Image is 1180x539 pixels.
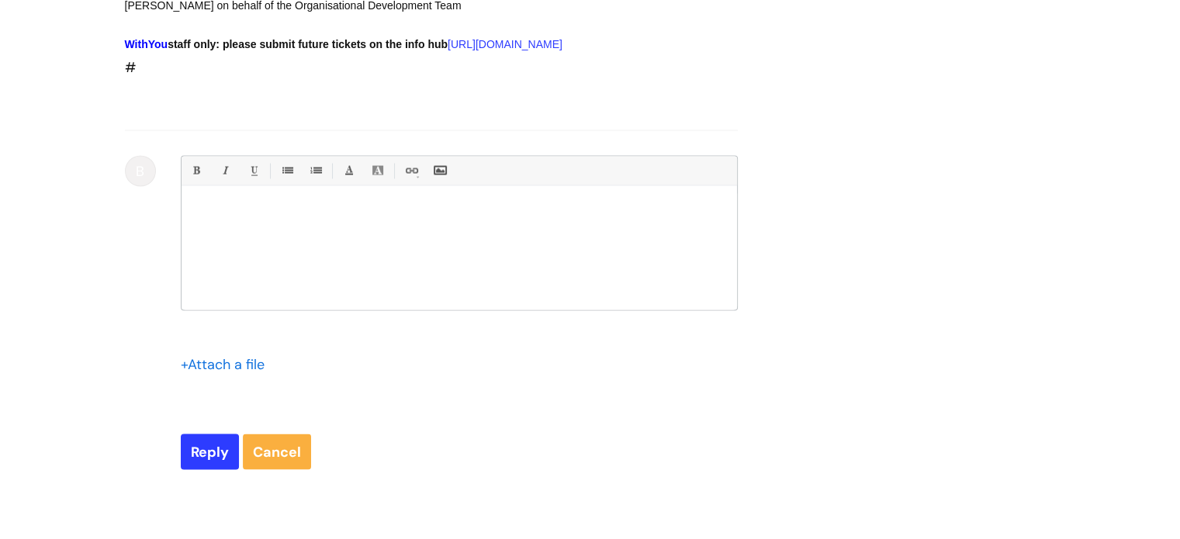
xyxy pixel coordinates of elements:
a: • Unordered List (Ctrl-Shift-7) [277,161,296,180]
input: Reply [181,434,239,469]
div: B [125,155,156,186]
a: Italic (Ctrl-I) [215,161,234,180]
div: Attach a file [181,351,274,376]
strong: staff only: please submit future tickets on the info hub [125,38,448,50]
a: [URL][DOMAIN_NAME] [448,38,562,50]
span: WithYou [125,38,168,50]
a: 1. Ordered List (Ctrl-Shift-8) [306,161,325,180]
a: Underline(Ctrl-U) [244,161,263,180]
a: Cancel [243,434,311,469]
a: Bold (Ctrl-B) [186,161,206,180]
a: Back Color [368,161,387,180]
a: Font Color [339,161,358,180]
a: Insert Image... [430,161,449,180]
a: Link [401,161,420,180]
